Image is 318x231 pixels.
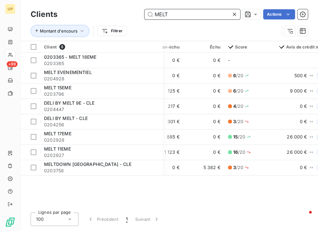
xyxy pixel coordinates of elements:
button: Précédent [84,212,122,226]
span: DELI BY MELT 9E - CLE [44,100,94,106]
span: 15 [233,134,238,139]
span: Score [228,44,248,49]
span: / 20 [233,118,244,125]
td: 0 € [183,129,224,145]
iframe: Intercom live chat [296,209,312,225]
span: 0202927 [44,152,159,159]
td: 0 € [183,99,224,114]
td: - [224,53,275,68]
span: 500 € [294,72,307,79]
span: 0 € [300,118,307,125]
span: 6 [233,88,236,93]
span: 0203796 [44,91,159,97]
span: Montant d'encours [40,28,78,34]
span: 3 [233,119,236,124]
span: / 20 [233,88,244,94]
span: MELT EVENEMENTIEL [44,70,92,75]
span: 9 000 € [290,88,307,94]
span: 6 [233,73,236,78]
button: Montant d'encours [31,25,89,37]
span: 0 € [300,164,307,171]
span: +99 [7,61,18,67]
span: / 20 [233,72,244,79]
button: Filtrer [97,26,127,36]
span: 8 [59,44,65,50]
span: 4 [233,103,236,109]
td: 0 € [183,145,224,160]
td: 0 € [183,83,224,99]
div: Échu [187,44,220,49]
h3: Clients [31,9,57,20]
span: 0 € [300,103,307,109]
span: 0203365 [44,60,159,67]
span: / 20 [233,164,244,171]
span: / 20 [233,149,246,155]
span: 0204447 [44,106,159,113]
span: 0202928 [44,137,159,143]
span: MELT 17EME [44,131,71,136]
span: 100 [36,216,44,222]
span: / 20 [233,103,244,109]
span: MELT 11EME [44,146,71,152]
span: 0203758 [44,168,159,174]
button: Actions [263,9,295,19]
td: 0 € [183,68,224,83]
span: MELT 15EME [44,85,71,90]
span: MELTDOWN [GEOGRAPHIC_DATA] - CLE [44,161,131,167]
img: Logo LeanPay [5,217,15,227]
span: 0204928 [44,76,159,82]
td: 5 382 € [183,160,224,175]
button: Suivant [131,212,164,226]
span: 0203365 - MELT 18EME [44,54,96,60]
span: 3 [233,165,236,170]
span: DELI BY MELT - CLE [44,115,88,121]
span: 0204256 [44,122,159,128]
span: Client [44,44,57,49]
span: / 20 [233,134,246,140]
td: 0 € [183,53,224,68]
span: 26 000 € [287,149,307,155]
div: UP [5,4,15,14]
span: 26 000 € [287,134,307,140]
input: Rechercher [144,9,240,19]
td: 0 € [183,114,224,129]
span: 1 [126,216,128,222]
span: 16 [233,149,238,155]
button: 1 [122,212,131,226]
